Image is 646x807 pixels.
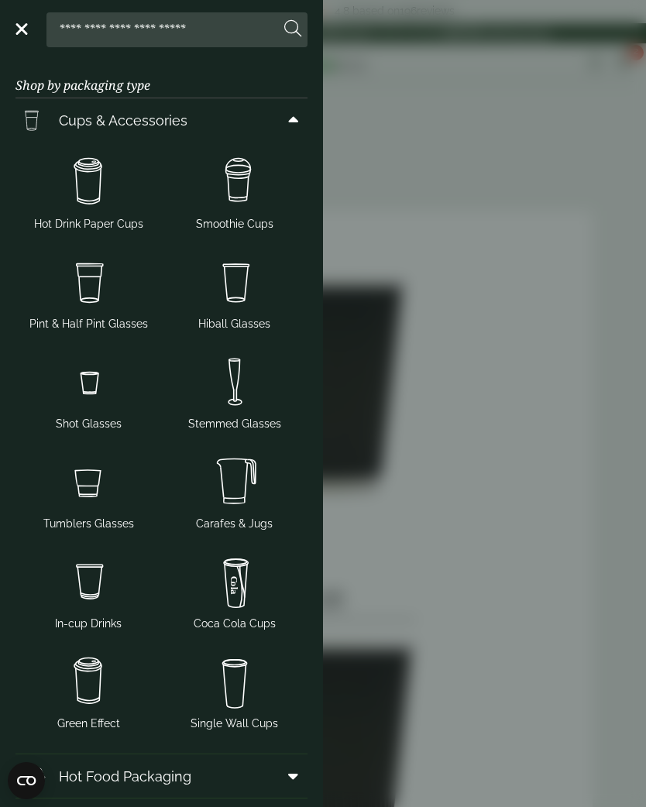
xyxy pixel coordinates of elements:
[168,251,302,313] img: Hiball.svg
[168,551,302,613] img: cola.svg
[56,416,122,432] span: Shot Glasses
[15,105,46,136] img: PintNhalf_cup.svg
[29,316,148,332] span: Pint & Half Pint Glasses
[22,251,156,313] img: PintNhalf_cup.svg
[15,761,46,792] img: Deli_box.svg
[196,216,273,232] span: Smoothie Cups
[22,651,156,713] img: HotDrink_paperCup.svg
[22,551,156,613] img: Incup_drinks.svg
[22,548,156,635] a: In-cup Drinks
[34,216,143,232] span: Hot Drink Paper Cups
[198,316,270,332] span: Hiball Glasses
[22,647,156,735] a: Green Effect
[22,348,156,435] a: Shot Glasses
[168,448,302,535] a: Carafes & Jugs
[168,548,302,635] a: Coca Cola Cups
[22,351,156,413] img: Shot_glass.svg
[22,248,156,335] a: Pint & Half Pint Glasses
[168,348,302,435] a: Stemmed Glasses
[22,148,156,235] a: Hot Drink Paper Cups
[59,110,187,131] span: Cups & Accessories
[188,416,281,432] span: Stemmed Glasses
[168,651,302,713] img: plain-soda-cup.svg
[57,716,120,732] span: Green Effect
[168,151,302,213] img: Smoothie_cups.svg
[22,151,156,213] img: HotDrink_paperCup.svg
[196,516,273,532] span: Carafes & Jugs
[168,451,302,513] img: JugsNcaraffes.svg
[168,248,302,335] a: Hiball Glasses
[15,754,308,798] a: Hot Food Packaging
[8,762,45,799] button: Open CMP widget
[168,647,302,735] a: Single Wall Cups
[59,766,191,787] span: Hot Food Packaging
[22,451,156,513] img: Tumbler_glass.svg
[22,448,156,535] a: Tumblers Glasses
[194,616,276,632] span: Coca Cola Cups
[43,516,134,532] span: Tumblers Glasses
[168,351,302,413] img: Stemmed_glass.svg
[191,716,278,732] span: Single Wall Cups
[15,53,308,98] h3: Shop by packaging type
[15,98,308,142] a: Cups & Accessories
[168,148,302,235] a: Smoothie Cups
[55,616,122,632] span: In-cup Drinks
